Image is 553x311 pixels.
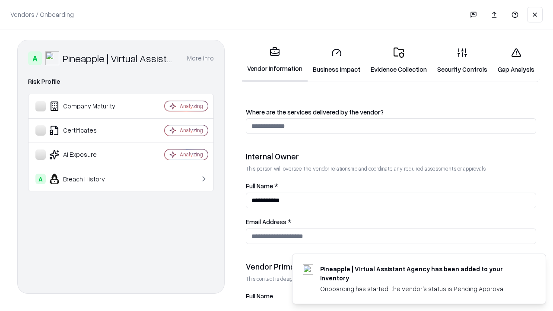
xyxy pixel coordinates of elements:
div: Pineapple | Virtual Assistant Agency has been added to your inventory [320,264,525,282]
div: AI Exposure [35,149,139,160]
div: Analyzing [180,151,203,158]
p: This person will oversee the vendor relationship and coordinate any required assessments or appro... [246,165,536,172]
label: Full Name [246,293,536,299]
div: Internal Owner [246,151,536,162]
div: Analyzing [180,102,203,110]
a: Business Impact [308,41,365,81]
img: trypineapple.com [303,264,313,275]
div: Company Maturity [35,101,139,111]
label: Email Address * [246,219,536,225]
div: Onboarding has started, the vendor's status is Pending Approval. [320,284,525,293]
div: Certificates [35,125,139,136]
p: This contact is designated to receive the assessment request from Shift [246,275,536,282]
img: Pineapple | Virtual Assistant Agency [45,51,59,65]
div: A [28,51,42,65]
label: Where are the services delivered by the vendor? [246,109,536,115]
p: Vendors / Onboarding [10,10,74,19]
div: Vendor Primary Contact [246,261,536,272]
div: Breach History [35,174,139,184]
a: Evidence Collection [365,41,432,81]
label: Full Name * [246,183,536,189]
div: Analyzing [180,127,203,134]
button: More info [187,51,214,66]
div: Pineapple | Virtual Assistant Agency [63,51,177,65]
a: Vendor Information [242,40,308,82]
a: Gap Analysis [493,41,540,81]
div: A [35,174,46,184]
a: Security Controls [432,41,493,81]
div: Risk Profile [28,76,214,87]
